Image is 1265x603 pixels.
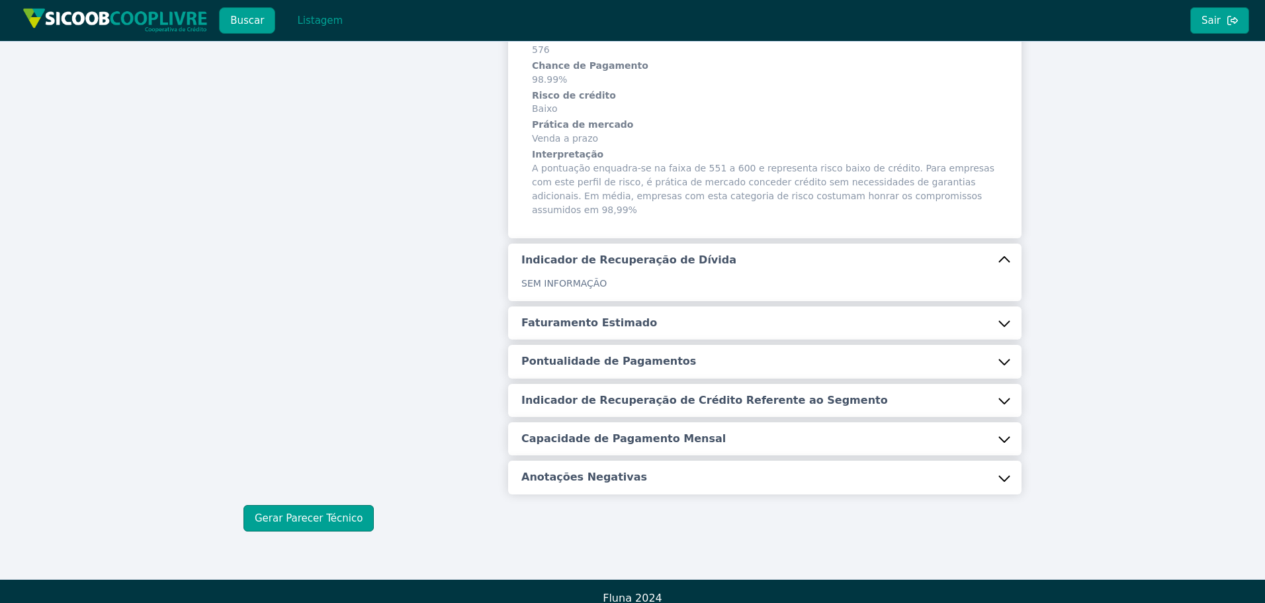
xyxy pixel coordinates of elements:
h5: Capacidade de Pagamento Mensal [521,432,726,446]
span: 98.99% [532,60,998,87]
span: 576 [532,30,998,58]
button: Pontualidade de Pagamentos [508,345,1022,378]
h5: Pontualidade de Pagamentos [521,354,696,369]
span: SEM INFORMAÇÃO [521,278,607,289]
h5: Indicador de Recuperação de Crédito Referente ao Segmento [521,393,888,408]
button: Indicador de Recuperação de Crédito Referente ao Segmento [508,384,1022,417]
h5: Indicador de Recuperação de Dívida [521,253,736,267]
button: Buscar [219,7,275,34]
span: Baixo [532,89,998,116]
button: Indicador de Recuperação de Dívida [508,244,1022,277]
img: img/sicoob_cooplivre.png [22,8,208,32]
span: A pontuação enquadra-se na faixa de 551 a 600 e representa risco baixo de crédito. Para empresas ... [532,148,998,217]
h6: Risco de crédito [532,89,998,103]
h6: Interpretação [532,148,998,162]
h5: Anotações Negativas [521,470,647,485]
button: Listagem [286,7,354,34]
span: Venda a prazo [532,118,998,146]
button: Faturamento Estimado [508,306,1022,340]
button: Sair [1190,7,1249,34]
button: Capacidade de Pagamento Mensal [508,422,1022,455]
button: Anotações Negativas [508,461,1022,494]
h6: Prática de mercado [532,118,998,132]
h6: Chance de Pagamento [532,60,998,73]
h5: Faturamento Estimado [521,316,657,330]
button: Gerar Parecer Técnico [243,505,374,532]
